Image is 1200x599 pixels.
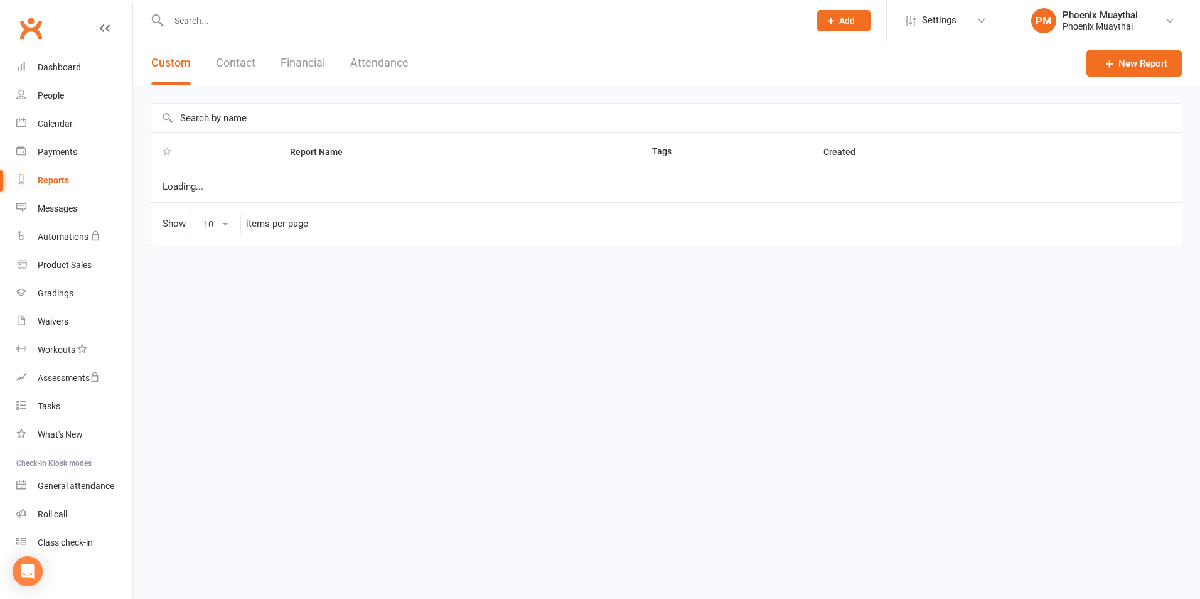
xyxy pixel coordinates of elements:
button: Add [817,10,871,31]
th: Tags [641,133,812,171]
span: Settings [922,6,956,35]
div: Class check-in [38,537,93,548]
span: Report Name [290,147,356,157]
div: PM [1031,8,1056,33]
div: General attendance [38,481,114,491]
a: Roll call [16,500,132,529]
div: Open Intercom Messenger [13,556,43,586]
a: Assessments [16,364,132,392]
button: Custom [151,41,191,85]
div: Roll call [38,509,67,519]
a: Workouts [16,336,132,364]
td: Loading... [151,171,1182,202]
button: Created [823,144,869,159]
div: What's New [38,429,83,440]
a: Gradings [16,279,132,308]
button: Attendance [350,41,409,85]
a: Automations [16,223,132,251]
span: Add [839,16,855,26]
div: Product Sales [38,260,92,270]
a: Class kiosk mode [16,529,132,557]
a: Dashboard [16,53,132,82]
div: Phoenix Muaythai [1063,21,1138,32]
div: Assessments [38,373,100,383]
input: Search... [165,12,801,30]
a: Tasks [16,392,132,421]
a: What's New [16,421,132,449]
a: Clubworx [15,13,46,44]
div: Reports [38,175,69,185]
div: Waivers [38,316,68,326]
a: Waivers [16,308,132,336]
button: Contact [216,41,255,85]
div: Tasks [38,401,60,411]
button: Financial [281,41,325,85]
span: Created [823,147,869,157]
div: Gradings [38,288,73,298]
div: Workouts [38,345,75,355]
div: Show [163,213,308,235]
div: Automations [38,232,88,242]
div: Payments [38,147,77,157]
a: Reports [16,166,132,195]
button: Report Name [290,144,356,159]
a: Calendar [16,110,132,138]
div: People [38,90,64,100]
div: Calendar [38,119,73,129]
a: New Report [1086,50,1182,77]
a: Payments [16,138,132,166]
a: Product Sales [16,251,132,279]
a: General attendance kiosk mode [16,472,132,500]
div: Messages [38,203,77,213]
div: Dashboard [38,62,81,72]
a: Messages [16,195,132,223]
div: Phoenix Muaythai [1063,9,1138,21]
div: items per page [246,219,308,229]
input: Search by name [151,104,1182,132]
a: People [16,82,132,110]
